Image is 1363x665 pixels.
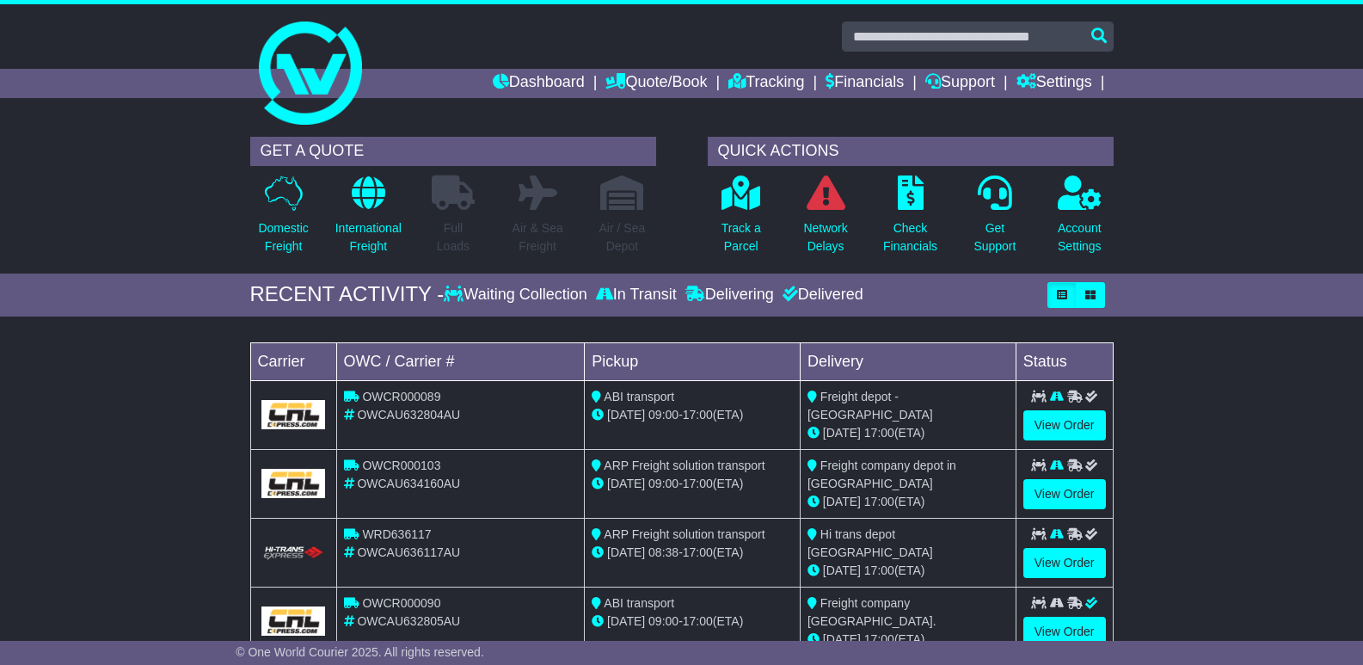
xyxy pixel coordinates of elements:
[1057,175,1102,265] a: AccountSettings
[823,632,861,646] span: [DATE]
[585,342,801,380] td: Pickup
[357,545,460,559] span: OWCAU636117AU
[1016,69,1092,98] a: Settings
[335,175,402,265] a: InternationalFreight
[592,613,793,631] div: - (ETA)
[513,219,563,256] p: Air & Sea Freight
[604,459,764,472] span: ARP Freight solution transport
[592,406,793,424] div: - (ETA)
[607,545,645,559] span: [DATE]
[604,596,674,610] span: ABI transport
[883,219,937,256] p: Check Financials
[592,544,793,562] div: - (ETA)
[357,408,460,422] span: OWCAU632804AU
[357,477,460,490] span: OWCAU634160AU
[728,69,804,98] a: Tracking
[864,426,894,440] span: 17:00
[925,69,995,98] a: Support
[592,286,681,305] div: In Transit
[258,219,308,256] p: Domestic Freight
[261,469,326,498] img: GetCarrierServiceLogo
[823,426,861,440] span: [DATE]
[708,137,1114,166] div: QUICK ACTIONS
[823,563,861,577] span: [DATE]
[683,477,713,490] span: 17:00
[778,286,863,305] div: Delivered
[236,645,484,659] span: © One World Courier 2025. All rights reserved.
[802,175,848,265] a: NetworkDelays
[807,390,933,422] span: Freight depot - [GEOGRAPHIC_DATA]
[357,614,460,628] span: OWCAU632805AU
[648,545,678,559] span: 08:38
[1023,410,1106,440] a: View Order
[1023,479,1106,509] a: View Order
[882,175,938,265] a: CheckFinancials
[807,493,1009,511] div: (ETA)
[1023,548,1106,578] a: View Order
[973,175,1016,265] a: GetSupport
[604,390,674,403] span: ABI transport
[432,219,475,256] p: Full Loads
[823,495,861,508] span: [DATE]
[864,495,894,508] span: 17:00
[803,219,847,256] p: Network Delays
[648,614,678,628] span: 09:00
[683,545,713,559] span: 17:00
[336,342,585,380] td: OWC / Carrier #
[800,342,1016,380] td: Delivery
[864,632,894,646] span: 17:00
[605,69,707,98] a: Quote/Book
[648,477,678,490] span: 09:00
[1023,617,1106,647] a: View Order
[607,614,645,628] span: [DATE]
[807,562,1009,580] div: (ETA)
[826,69,904,98] a: Financials
[335,219,402,256] p: International Freight
[683,408,713,422] span: 17:00
[250,342,336,380] td: Carrier
[1058,219,1102,256] p: Account Settings
[362,527,431,541] span: WRD636117
[681,286,778,305] div: Delivering
[261,607,326,636] img: GetCarrierServiceLogo
[257,175,309,265] a: DomesticFreight
[599,219,646,256] p: Air / Sea Depot
[807,596,936,628] span: Freight company [GEOGRAPHIC_DATA].
[261,400,326,429] img: GetCarrierServiceLogo
[807,527,933,559] span: Hi trans depot [GEOGRAPHIC_DATA]
[493,69,585,98] a: Dashboard
[250,282,445,307] div: RECENT ACTIVITY -
[807,631,1009,649] div: (ETA)
[592,475,793,493] div: - (ETA)
[261,545,326,562] img: HiTrans.png
[444,286,591,305] div: Waiting Collection
[607,408,645,422] span: [DATE]
[807,424,1009,442] div: (ETA)
[607,477,645,490] span: [DATE]
[648,408,678,422] span: 09:00
[864,563,894,577] span: 17:00
[362,459,440,472] span: OWCR000103
[973,219,1016,256] p: Get Support
[1016,342,1113,380] td: Status
[807,459,956,490] span: Freight company depot in [GEOGRAPHIC_DATA]
[721,219,761,256] p: Track a Parcel
[362,390,440,403] span: OWCR000089
[250,137,656,166] div: GET A QUOTE
[721,175,762,265] a: Track aParcel
[362,596,440,610] span: OWCR000090
[604,527,764,541] span: ARP Freight solution transport
[683,614,713,628] span: 17:00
